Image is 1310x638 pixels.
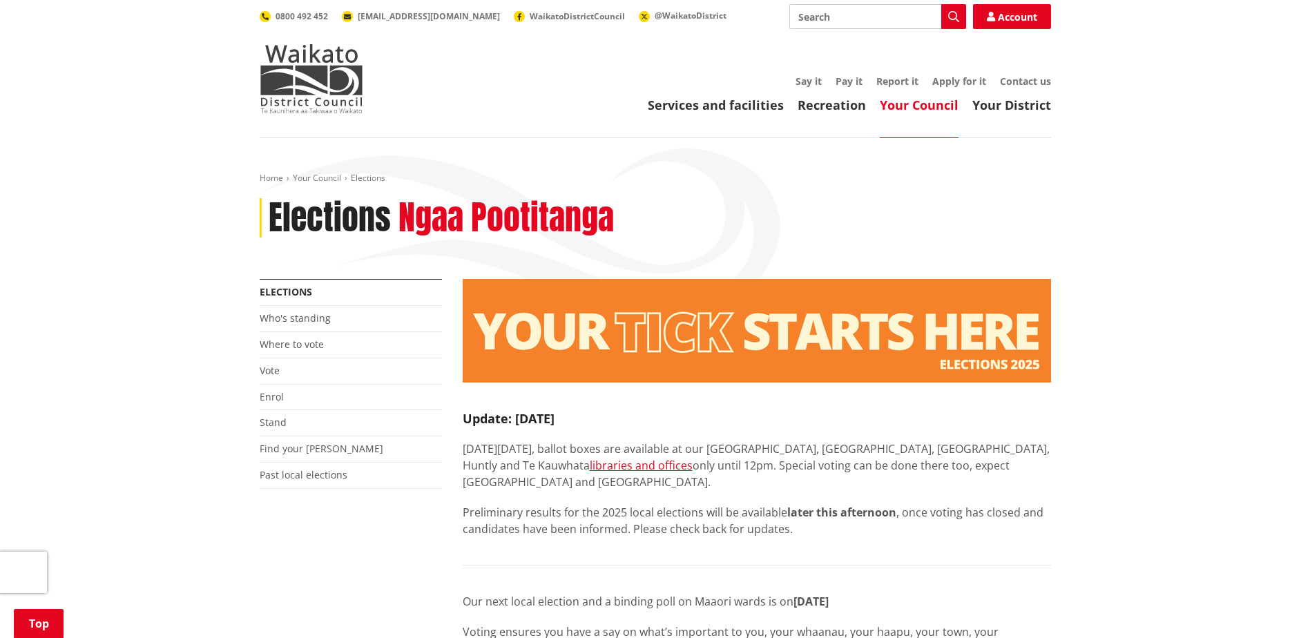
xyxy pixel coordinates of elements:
a: Top [14,609,64,638]
a: Apply for it [932,75,986,88]
a: Stand [260,416,287,429]
a: Your District [972,97,1051,113]
a: Past local elections [260,468,347,481]
span: Elections [351,172,385,184]
a: Say it [796,75,822,88]
p: [DATE][DATE], ballot boxes are available at our [GEOGRAPHIC_DATA], [GEOGRAPHIC_DATA], [GEOGRAPHIC... [463,441,1051,490]
strong: Update: [DATE] [463,410,555,427]
span: WaikatoDistrictCouncil [530,10,625,22]
a: Contact us [1000,75,1051,88]
a: Find your [PERSON_NAME] [260,442,383,455]
a: Who's standing [260,311,331,325]
strong: later this afternoon [787,505,896,520]
a: @WaikatoDistrict [639,10,726,21]
a: 0800 492 452 [260,10,328,22]
nav: breadcrumb [260,173,1051,184]
img: Elections - Website banner [463,279,1051,383]
span: 0800 492 452 [276,10,328,22]
a: [EMAIL_ADDRESS][DOMAIN_NAME] [342,10,500,22]
a: Recreation [798,97,866,113]
span: @WaikatoDistrict [655,10,726,21]
span: [EMAIL_ADDRESS][DOMAIN_NAME] [358,10,500,22]
a: Services and facilities [648,97,784,113]
a: Your Council [293,172,341,184]
input: Search input [789,4,966,29]
h1: Elections [269,198,391,238]
a: Where to vote [260,338,324,351]
a: WaikatoDistrictCouncil [514,10,625,22]
a: Account [973,4,1051,29]
a: Report it [876,75,918,88]
strong: [DATE] [793,594,829,609]
img: Waikato District Council - Te Kaunihera aa Takiwaa o Waikato [260,44,363,113]
a: Home [260,172,283,184]
a: Your Council [880,97,959,113]
h2: Ngaa Pootitanga [398,198,614,238]
a: libraries and offices [590,458,693,473]
a: Elections [260,285,312,298]
p: Preliminary results for the 2025 local elections will be available , once voting has closed and c... [463,504,1051,537]
p: Our next local election and a binding poll on Maaori wards is on [463,593,1051,610]
a: Vote [260,364,280,377]
a: Pay it [836,75,863,88]
a: Enrol [260,390,284,403]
